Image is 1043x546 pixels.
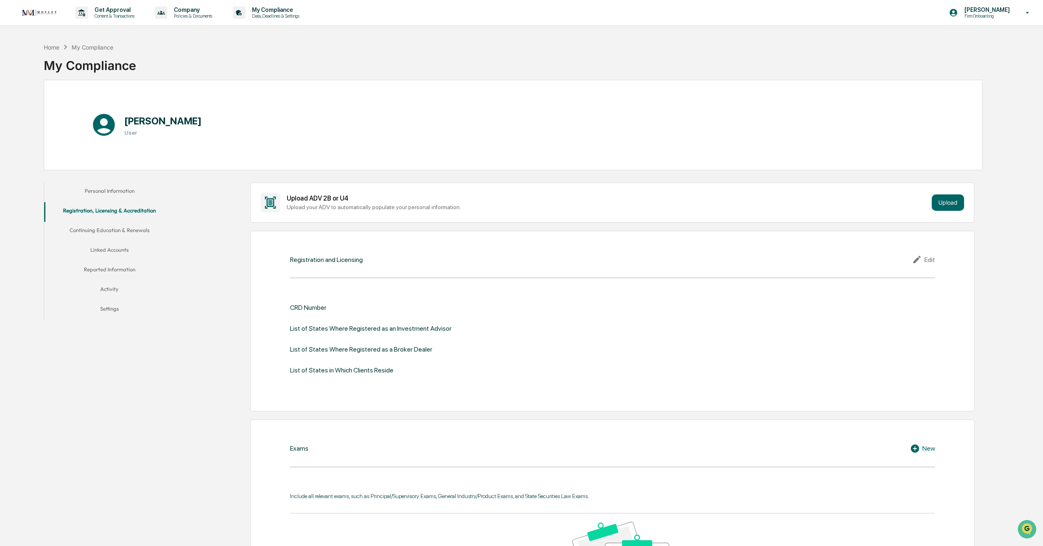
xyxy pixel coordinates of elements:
[44,281,175,300] button: Activity
[287,204,928,210] div: Upload your ADV to automatically populate your personal information.
[67,103,101,111] span: Attestations
[88,13,139,19] p: Content & Transactions
[56,100,105,115] a: 🗄️Attestations
[290,256,363,264] div: Registration and Licensing
[958,13,1014,19] p: Firm Onboarding
[167,7,216,13] p: Company
[290,325,452,332] div: List of States Where Registered as an Investment Advisor
[44,44,59,51] div: Home
[28,71,103,77] div: We're available if you need us!
[910,444,935,453] div: New
[58,138,99,145] a: Powered byPylon
[28,63,134,71] div: Start new chat
[16,119,52,127] span: Data Lookup
[59,104,66,111] div: 🗄️
[8,17,149,30] p: How can we help?
[245,13,303,19] p: Data, Deadlines & Settings
[290,493,935,499] div: Include all relevant exams, such as Principal/Supervisory Exams, General Industry/Product Exams, ...
[958,7,1014,13] p: [PERSON_NAME]
[88,7,139,13] p: Get Approval
[167,13,216,19] p: Policies & Documents
[44,300,175,320] button: Settings
[287,194,928,202] div: Upload ADV 2B or U4
[44,261,175,281] button: Reported Information
[44,183,175,202] button: Personal Information
[16,103,53,111] span: Preclearance
[5,115,55,130] a: 🔎Data Lookup
[932,194,964,211] button: Upload
[81,139,99,145] span: Pylon
[290,345,432,353] div: List of States Where Registered as a Broker Dealer
[245,7,303,13] p: My Compliance
[290,366,393,374] div: List of States in Which Clients Reside
[8,120,15,126] div: 🔎
[72,44,113,51] div: My Compliance
[124,115,202,127] h1: [PERSON_NAME]
[290,304,326,311] div: CRD Number
[139,65,149,75] button: Start new chat
[8,104,15,111] div: 🖐️
[124,129,202,136] h3: User
[1017,519,1039,541] iframe: Open customer support
[44,52,136,73] div: My Compliance
[20,7,59,18] img: logo
[8,63,23,77] img: 1746055101610-c473b297-6a78-478c-a979-82029cc54cd1
[44,202,175,222] button: Registration, Licensing & Accreditation
[912,255,935,264] div: Edit
[5,100,56,115] a: 🖐️Preclearance
[290,444,308,452] div: Exams
[44,183,175,320] div: secondary tabs example
[44,241,175,261] button: Linked Accounts
[44,222,175,241] button: Continuing Education & Renewals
